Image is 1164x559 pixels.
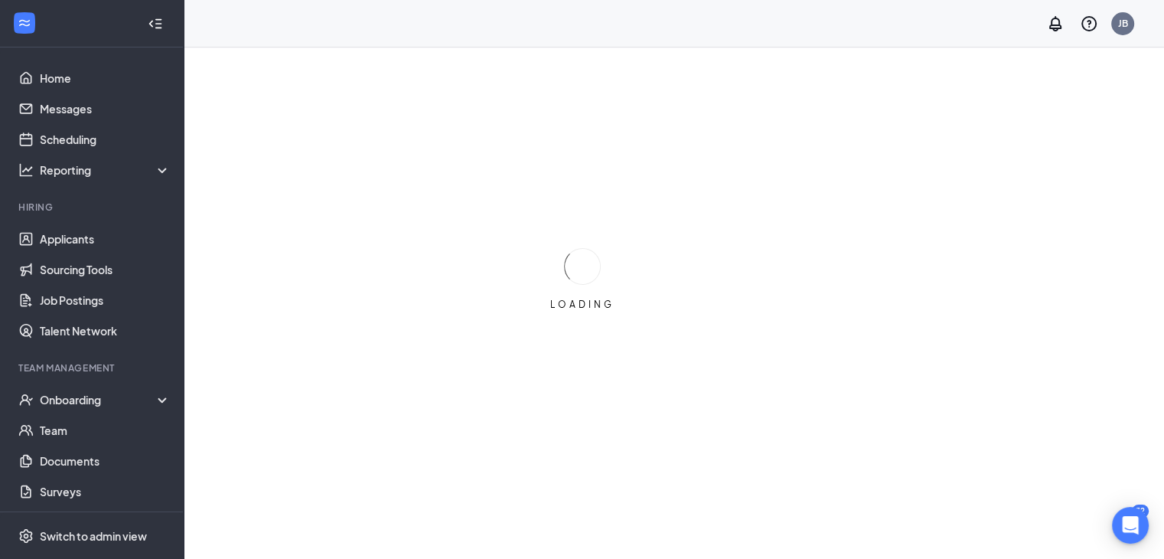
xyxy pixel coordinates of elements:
[40,254,171,285] a: Sourcing Tools
[18,361,168,374] div: Team Management
[544,298,621,311] div: LOADING
[40,124,171,155] a: Scheduling
[40,315,171,346] a: Talent Network
[40,446,171,476] a: Documents
[40,285,171,315] a: Job Postings
[40,224,171,254] a: Applicants
[18,162,34,178] svg: Analysis
[18,528,34,544] svg: Settings
[40,392,158,407] div: Onboarding
[18,392,34,407] svg: UserCheck
[40,528,147,544] div: Switch to admin view
[148,16,163,31] svg: Collapse
[18,201,168,214] div: Hiring
[40,162,171,178] div: Reporting
[1132,505,1149,518] div: 32
[40,63,171,93] a: Home
[1080,15,1098,33] svg: QuestionInfo
[40,476,171,507] a: Surveys
[40,93,171,124] a: Messages
[1112,507,1149,544] div: Open Intercom Messenger
[17,15,32,31] svg: WorkstreamLogo
[40,415,171,446] a: Team
[1046,15,1065,33] svg: Notifications
[1118,17,1128,30] div: JB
